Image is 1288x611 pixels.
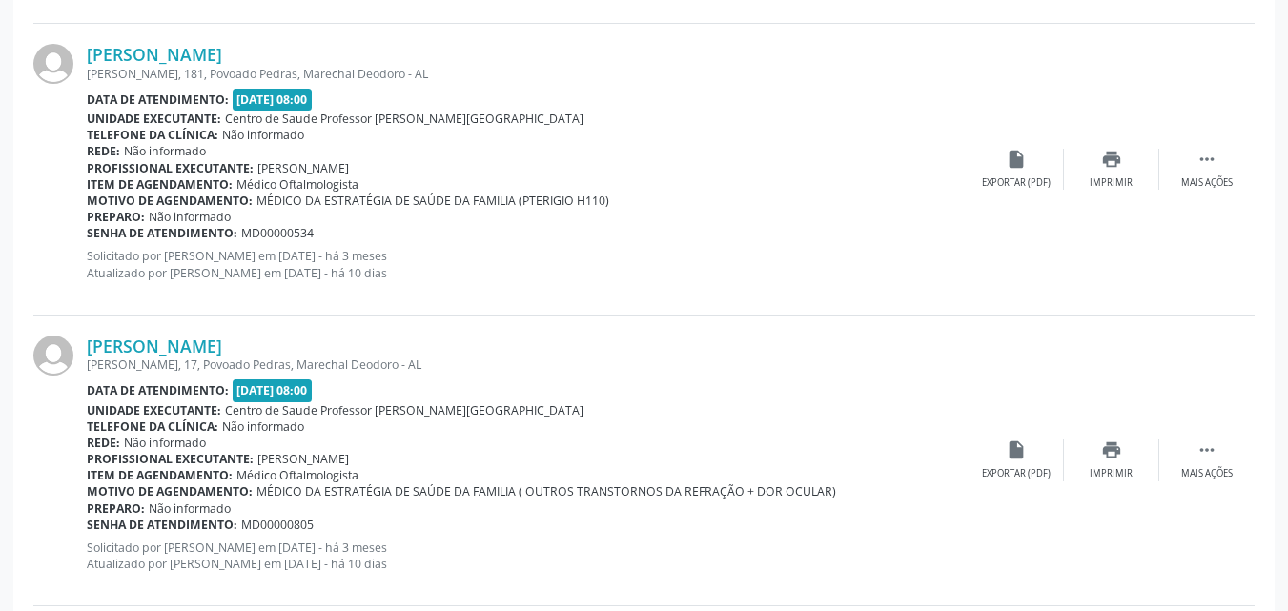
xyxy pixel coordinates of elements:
[87,92,229,108] b: Data de atendimento:
[87,127,218,143] b: Telefone da clínica:
[256,193,609,209] span: MÉDICO DA ESTRATÉGIA DE SAÚDE DA FAMILIA (PTERIGIO H110)
[241,517,314,533] span: MD00000805
[33,44,73,84] img: img
[87,66,969,82] div: [PERSON_NAME], 181, Povoado Pedras, Marechal Deodoro - AL
[257,451,349,467] span: [PERSON_NAME]
[982,176,1051,190] div: Exportar (PDF)
[87,402,221,418] b: Unidade executante:
[222,127,304,143] span: Não informado
[87,193,253,209] b: Motivo de agendamento:
[87,111,221,127] b: Unidade executante:
[1101,149,1122,170] i: print
[87,382,229,398] b: Data de atendimento:
[1181,176,1233,190] div: Mais ações
[225,111,583,127] span: Centro de Saude Professor [PERSON_NAME][GEOGRAPHIC_DATA]
[87,356,969,373] div: [PERSON_NAME], 17, Povoado Pedras, Marechal Deodoro - AL
[236,176,358,193] span: Médico Oftalmologista
[1006,149,1027,170] i: insert_drive_file
[1090,176,1133,190] div: Imprimir
[233,379,313,401] span: [DATE] 08:00
[257,160,349,176] span: [PERSON_NAME]
[1181,467,1233,480] div: Mais ações
[87,483,253,499] b: Motivo de agendamento:
[87,176,233,193] b: Item de agendamento:
[222,418,304,435] span: Não informado
[87,540,969,572] p: Solicitado por [PERSON_NAME] em [DATE] - há 3 meses Atualizado por [PERSON_NAME] em [DATE] - há 1...
[87,517,237,533] b: Senha de atendimento:
[33,336,73,376] img: img
[225,402,583,418] span: Centro de Saude Professor [PERSON_NAME][GEOGRAPHIC_DATA]
[124,435,206,451] span: Não informado
[87,336,222,356] a: [PERSON_NAME]
[87,248,969,280] p: Solicitado por [PERSON_NAME] em [DATE] - há 3 meses Atualizado por [PERSON_NAME] em [DATE] - há 1...
[1090,467,1133,480] div: Imprimir
[236,467,358,483] span: Médico Oftalmologista
[87,500,145,517] b: Preparo:
[233,89,313,111] span: [DATE] 08:00
[1196,439,1217,460] i: 
[124,143,206,159] span: Não informado
[87,418,218,435] b: Telefone da clínica:
[149,209,231,225] span: Não informado
[87,451,254,467] b: Profissional executante:
[87,143,120,159] b: Rede:
[87,209,145,225] b: Preparo:
[87,435,120,451] b: Rede:
[87,160,254,176] b: Profissional executante:
[1196,149,1217,170] i: 
[241,225,314,241] span: MD00000534
[87,467,233,483] b: Item de agendamento:
[1006,439,1027,460] i: insert_drive_file
[149,500,231,517] span: Não informado
[982,467,1051,480] div: Exportar (PDF)
[256,483,836,499] span: MÉDICO DA ESTRATÉGIA DE SAÚDE DA FAMILIA ( OUTROS TRANSTORNOS DA REFRAÇÃO + DOR OCULAR)
[87,225,237,241] b: Senha de atendimento:
[87,44,222,65] a: [PERSON_NAME]
[1101,439,1122,460] i: print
